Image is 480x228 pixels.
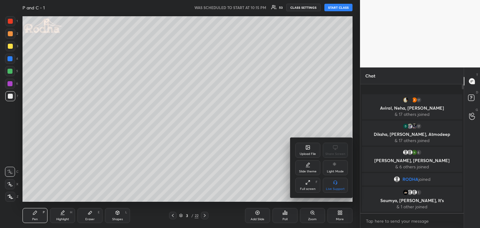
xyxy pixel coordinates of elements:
div: Upload File [300,152,316,156]
div: Slide theme [299,170,317,173]
div: Full screen [300,187,316,191]
div: Live Support [326,187,345,191]
div: F [316,181,317,184]
div: Light Mode [327,170,344,173]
